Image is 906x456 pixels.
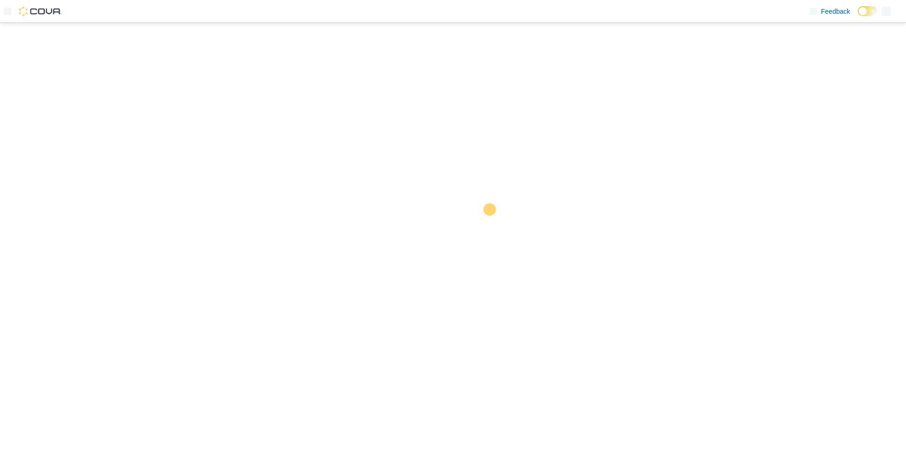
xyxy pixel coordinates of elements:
[806,2,854,21] a: Feedback
[19,7,62,16] img: Cova
[821,7,850,16] span: Feedback
[858,6,878,16] input: Dark Mode
[453,196,524,267] img: cova-loader
[858,16,858,17] span: Dark Mode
